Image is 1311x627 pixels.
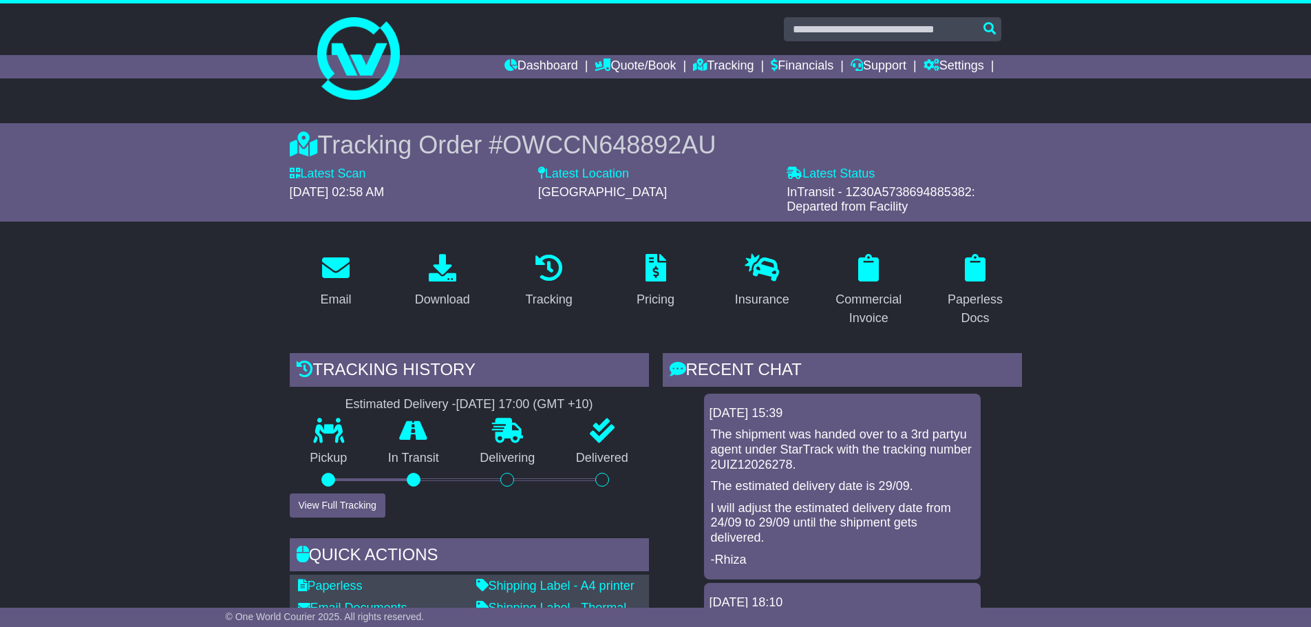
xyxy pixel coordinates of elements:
a: Pricing [628,249,683,314]
a: Email [311,249,360,314]
p: -Rhiza [711,553,974,568]
p: The shipment was handed over to a 3rd partyu agent under StarTrack with the tracking number 2UIZ1... [711,427,974,472]
a: Quote/Book [595,55,676,78]
a: Financials [771,55,833,78]
div: [DATE] 17:00 (GMT +10) [456,397,593,412]
div: Tracking history [290,353,649,390]
span: OWCCN648892AU [502,131,716,159]
label: Latest Scan [290,167,366,182]
a: Paperless [298,579,363,593]
p: Delivered [555,451,649,466]
div: Quick Actions [290,538,649,575]
p: I will adjust the estimated delivery date from 24/09 to 29/09 until the shipment gets delivered. [711,501,974,546]
a: Paperless Docs [929,249,1022,332]
a: Commercial Invoice [822,249,915,332]
p: The estimated delivery date is 29/09. [711,479,974,494]
label: Latest Status [787,167,875,182]
button: View Full Tracking [290,493,385,518]
div: [DATE] 18:10 [710,595,975,610]
div: Paperless Docs [938,290,1013,328]
a: Dashboard [504,55,578,78]
span: [DATE] 02:58 AM [290,185,385,199]
a: Support [851,55,906,78]
div: Pricing [637,290,674,309]
p: In Transit [367,451,460,466]
p: Pickup [290,451,368,466]
div: Download [415,290,470,309]
a: Insurance [726,249,798,314]
a: Tracking [693,55,754,78]
div: RECENT CHAT [663,353,1022,390]
div: [DATE] 15:39 [710,406,975,421]
a: Shipping Label - A4 printer [476,579,635,593]
a: Tracking [516,249,581,314]
div: Insurance [735,290,789,309]
span: InTransit - 1Z30A5738694885382: Departed from Facility [787,185,975,214]
span: © One World Courier 2025. All rights reserved. [226,611,425,622]
label: Latest Location [538,167,629,182]
div: Email [320,290,351,309]
div: Commercial Invoice [831,290,906,328]
a: Email Documents [298,601,407,615]
div: Estimated Delivery - [290,397,649,412]
a: Download [406,249,479,314]
div: Tracking [525,290,572,309]
a: Settings [924,55,984,78]
p: Delivering [460,451,556,466]
div: Tracking Order # [290,130,1022,160]
span: [GEOGRAPHIC_DATA] [538,185,667,199]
